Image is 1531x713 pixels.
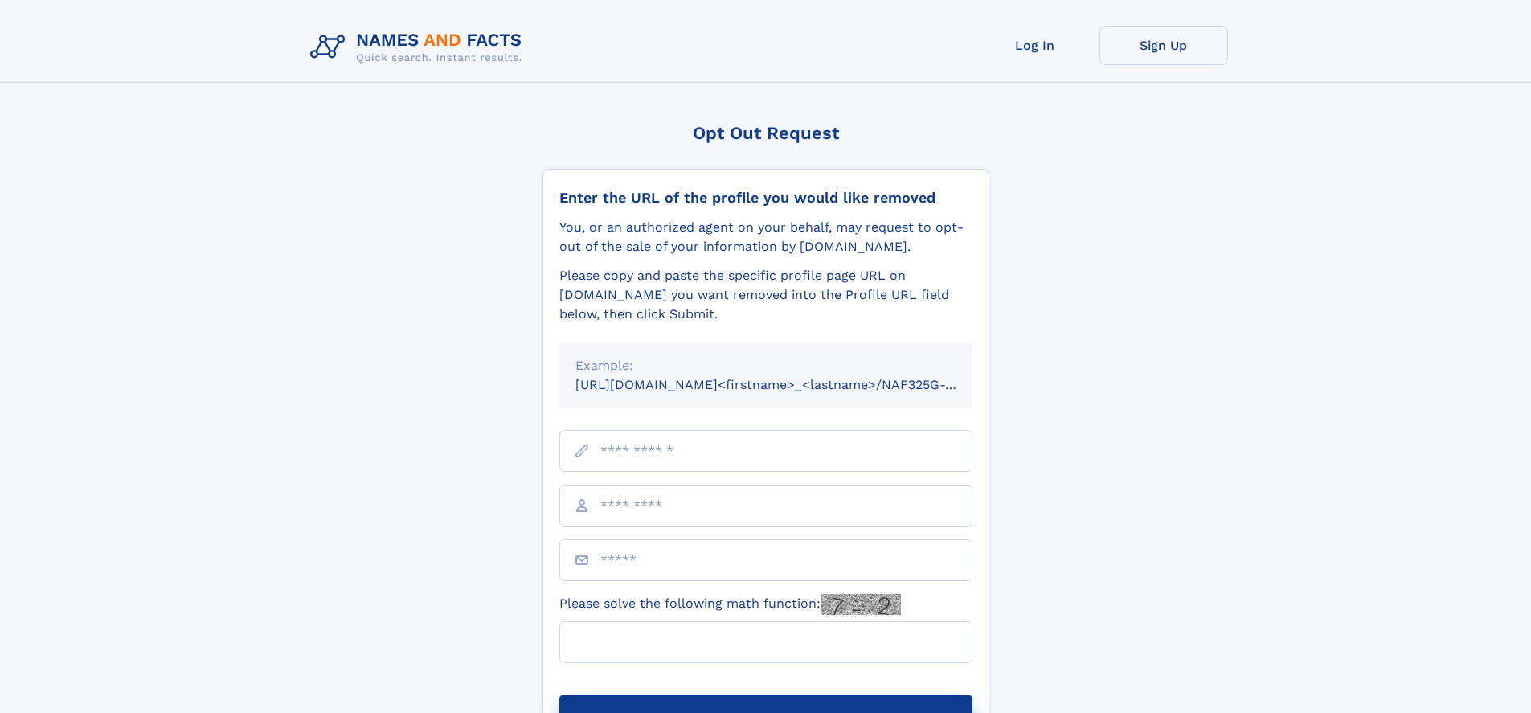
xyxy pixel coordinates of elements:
[559,218,972,256] div: You, or an authorized agent on your behalf, may request to opt-out of the sale of your informatio...
[1099,26,1228,65] a: Sign Up
[542,123,989,143] div: Opt Out Request
[971,26,1099,65] a: Log In
[304,26,535,69] img: Logo Names and Facts
[575,377,1003,392] small: [URL][DOMAIN_NAME]<firstname>_<lastname>/NAF325G-xxxxxxxx
[559,594,901,615] label: Please solve the following math function:
[559,266,972,324] div: Please copy and paste the specific profile page URL on [DOMAIN_NAME] you want removed into the Pr...
[559,189,972,207] div: Enter the URL of the profile you would like removed
[575,356,956,375] div: Example:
